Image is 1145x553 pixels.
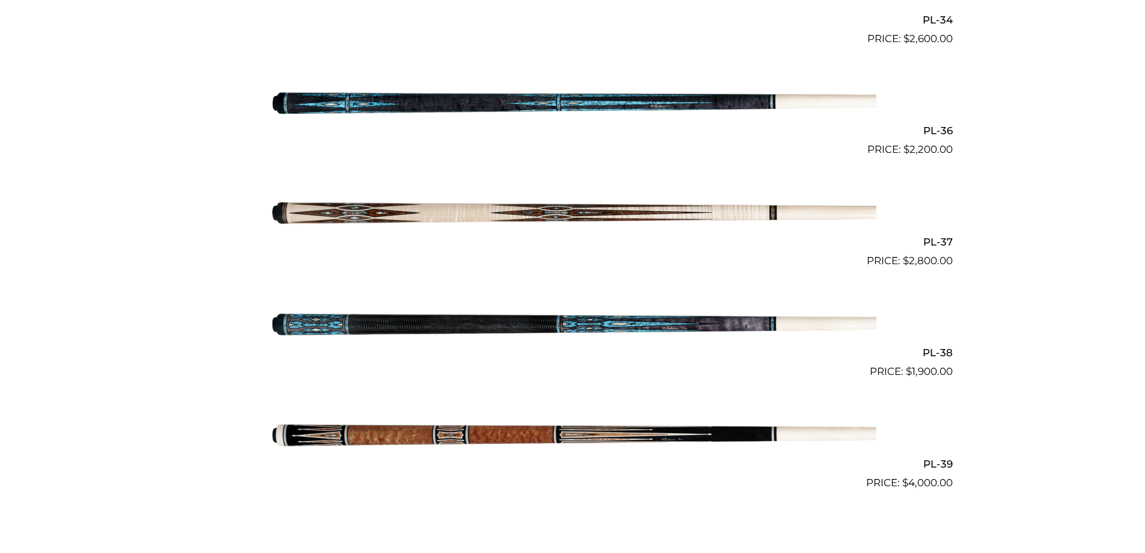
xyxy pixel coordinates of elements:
img: PL-37 [269,162,876,264]
img: PL-36 [269,52,876,153]
img: PL-38 [269,274,876,375]
span: $ [903,255,909,267]
bdi: 2,600.00 [903,32,953,45]
bdi: 1,900.00 [906,365,953,377]
span: $ [903,143,909,155]
h2: PL-37 [193,230,953,253]
a: PL-37 $2,800.00 [193,162,953,268]
h2: PL-39 [193,453,953,475]
bdi: 4,000.00 [902,477,953,489]
span: $ [906,365,912,377]
span: $ [902,477,908,489]
h2: PL-36 [193,120,953,142]
a: PL-36 $2,200.00 [193,52,953,158]
img: PL-39 [269,385,876,486]
bdi: 2,200.00 [903,143,953,155]
a: PL-39 $4,000.00 [193,385,953,490]
a: PL-38 $1,900.00 [193,274,953,380]
bdi: 2,800.00 [903,255,953,267]
h2: PL-34 [193,9,953,31]
span: $ [903,32,909,45]
h2: PL-38 [193,342,953,364]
